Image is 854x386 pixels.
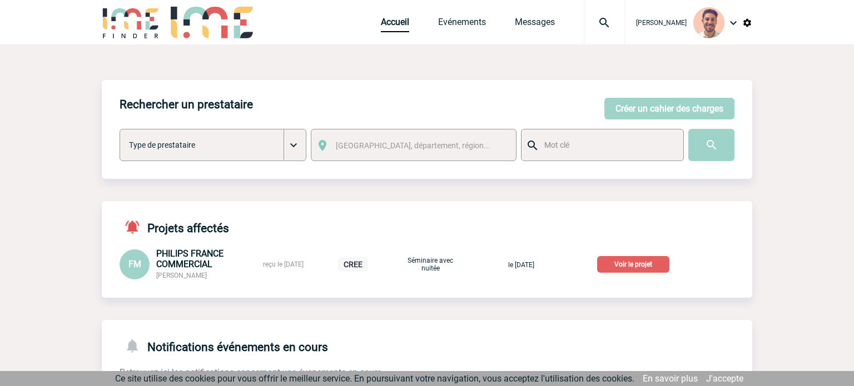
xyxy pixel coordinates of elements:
span: le [DATE] [508,261,534,269]
span: Retrouvez ici les notifications concernant vos évenements en cours. [120,367,384,378]
h4: Notifications événements en cours [120,338,328,354]
p: Séminaire avec nuitée [403,257,458,272]
span: reçu le [DATE] [263,260,304,268]
a: Evénements [438,17,486,32]
a: Messages [515,17,555,32]
p: CREE [338,257,368,272]
span: FM [128,259,141,269]
span: PHILIPS FRANCE COMMERCIAL [156,248,224,269]
a: En savoir plus [643,373,698,384]
span: [PERSON_NAME] [156,272,207,279]
img: notifications-24-px-g.png [124,338,147,354]
span: Ce site utilise des cookies pour vous offrir le meilleur service. En poursuivant votre navigation... [115,373,634,384]
p: Voir le projet [597,256,669,273]
img: IME-Finder [102,7,160,38]
a: J'accepte [706,373,743,384]
input: Submit [688,129,734,161]
h4: Projets affectés [120,219,229,235]
span: [GEOGRAPHIC_DATA], département, région... [336,141,490,150]
img: 132114-0.jpg [693,7,724,38]
h4: Rechercher un prestataire [120,98,253,111]
input: Mot clé [542,138,673,152]
a: Voir le projet [597,258,674,269]
a: Accueil [381,17,409,32]
img: notifications-active-24-px-r.png [124,219,147,235]
span: [PERSON_NAME] [636,19,687,27]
